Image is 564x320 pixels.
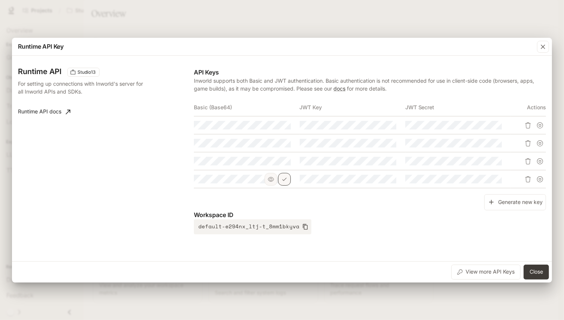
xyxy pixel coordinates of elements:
[534,155,546,167] button: Suspend API key
[451,265,521,280] button: View more API Keys
[194,98,299,116] th: Basic (Base64)
[278,173,291,186] button: Copy Basic (Base64)
[194,210,546,219] p: Workspace ID
[300,98,405,116] th: JWT Key
[18,68,61,75] h3: Runtime API
[18,80,146,95] p: For setting up connections with Inworld's server for all Inworld APIs and SDKs.
[534,119,546,131] button: Suspend API key
[522,119,534,131] button: Delete API key
[194,77,546,92] p: Inworld supports both Basic and JWT authentication. Basic authentication is not recommended for u...
[67,68,100,77] div: These keys will apply to your current workspace only
[194,219,311,234] button: default-e294nx_ltj-t_8mm1bkyva
[522,137,534,149] button: Delete API key
[194,68,546,77] p: API Keys
[522,155,534,167] button: Delete API key
[524,265,549,280] button: Close
[333,85,345,92] a: docs
[534,173,546,185] button: Suspend API key
[15,104,73,119] a: Runtime API docs
[74,69,98,76] span: Studio13
[534,137,546,149] button: Suspend API key
[522,173,534,185] button: Delete API key
[484,194,546,210] button: Generate new key
[405,98,511,116] th: JWT Secret
[18,42,64,51] p: Runtime API Key
[511,98,546,116] th: Actions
